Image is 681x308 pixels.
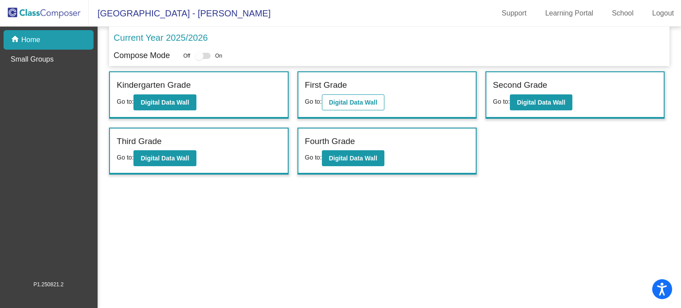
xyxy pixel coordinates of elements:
span: Go to: [117,154,133,161]
p: Current Year 2025/2026 [113,31,207,44]
a: Support [495,6,534,20]
span: [GEOGRAPHIC_DATA] - [PERSON_NAME] [89,6,270,20]
b: Digital Data Wall [329,155,377,162]
span: Go to: [305,154,322,161]
mat-icon: home [11,35,21,45]
p: Small Groups [11,54,54,65]
span: On [215,52,222,60]
span: Off [183,52,190,60]
label: Fourth Grade [305,135,355,148]
label: First Grade [305,79,347,92]
span: Go to: [305,98,322,105]
b: Digital Data Wall [517,99,565,106]
b: Digital Data Wall [141,155,189,162]
button: Digital Data Wall [510,94,572,110]
span: Go to: [493,98,510,105]
button: Digital Data Wall [133,94,196,110]
b: Digital Data Wall [141,99,189,106]
label: Third Grade [117,135,161,148]
a: Learning Portal [538,6,601,20]
p: Home [21,35,40,45]
p: Compose Mode [113,50,170,62]
button: Digital Data Wall [322,94,384,110]
button: Digital Data Wall [133,150,196,166]
label: Second Grade [493,79,548,92]
span: Go to: [117,98,133,105]
b: Digital Data Wall [329,99,377,106]
a: School [605,6,641,20]
a: Logout [645,6,681,20]
button: Digital Data Wall [322,150,384,166]
label: Kindergarten Grade [117,79,191,92]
